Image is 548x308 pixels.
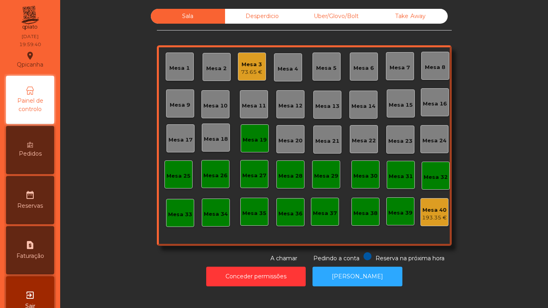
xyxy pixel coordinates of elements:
div: Mesa 40 [422,206,447,214]
span: A chamar [270,255,297,262]
div: Mesa 14 [351,102,375,110]
div: Mesa 12 [278,102,302,110]
div: 73.65 € [241,68,262,76]
span: Reservas [17,202,43,210]
div: [DATE] [22,33,39,40]
div: Mesa 11 [242,102,266,110]
div: Mesa 30 [353,172,378,180]
span: Reserva na próxima hora [375,255,444,262]
button: Conceder permissões [206,267,306,286]
i: date_range [25,190,35,200]
div: Mesa 21 [315,137,339,145]
div: Mesa 26 [203,172,227,180]
div: Mesa 19 [243,136,267,144]
div: Sala [151,9,225,24]
div: Mesa 28 [278,172,302,180]
div: Mesa 24 [422,137,447,145]
div: Mesa 33 [168,211,192,219]
div: Mesa 36 [278,210,302,218]
span: Painel de controlo [8,97,52,113]
div: Mesa 27 [242,172,266,180]
div: Mesa 32 [424,173,448,181]
img: qpiato [20,4,40,32]
div: Mesa 20 [278,137,302,145]
div: Mesa 35 [242,209,266,217]
div: Mesa 34 [204,210,228,218]
span: Pedidos [19,150,42,158]
div: Mesa 29 [314,172,338,180]
div: Mesa 1 [169,64,190,72]
div: Mesa 13 [315,102,339,110]
i: exit_to_app [25,290,35,300]
button: [PERSON_NAME] [313,267,402,286]
div: Mesa 5 [316,64,337,72]
div: Mesa 31 [389,172,413,180]
div: Take Away [373,9,448,24]
div: Mesa 10 [203,102,227,110]
div: Mesa 7 [390,64,410,72]
div: Mesa 17 [168,136,193,144]
div: 19:59:40 [19,41,41,48]
span: Pedindo a conta [313,255,359,262]
div: 193.35 € [422,214,447,222]
div: Mesa 6 [353,64,374,72]
div: Mesa 3 [241,61,262,69]
div: Mesa 2 [206,65,227,73]
div: Qpicanha [17,50,43,70]
i: request_page [25,240,35,250]
div: Desperdicio [225,9,299,24]
div: Mesa 22 [352,137,376,145]
div: Mesa 23 [388,137,412,145]
div: Mesa 37 [313,209,337,217]
div: Mesa 15 [389,101,413,109]
div: Mesa 16 [423,100,447,108]
div: Mesa 38 [353,209,378,217]
div: Mesa 4 [278,65,298,73]
div: Mesa 9 [170,101,190,109]
div: Mesa 39 [388,209,412,217]
div: Mesa 18 [204,135,228,143]
div: Mesa 25 [166,172,191,180]
div: Uber/Glovo/Bolt [299,9,373,24]
i: location_on [25,51,35,61]
span: Faturação [16,252,44,260]
div: Mesa 8 [425,63,445,71]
